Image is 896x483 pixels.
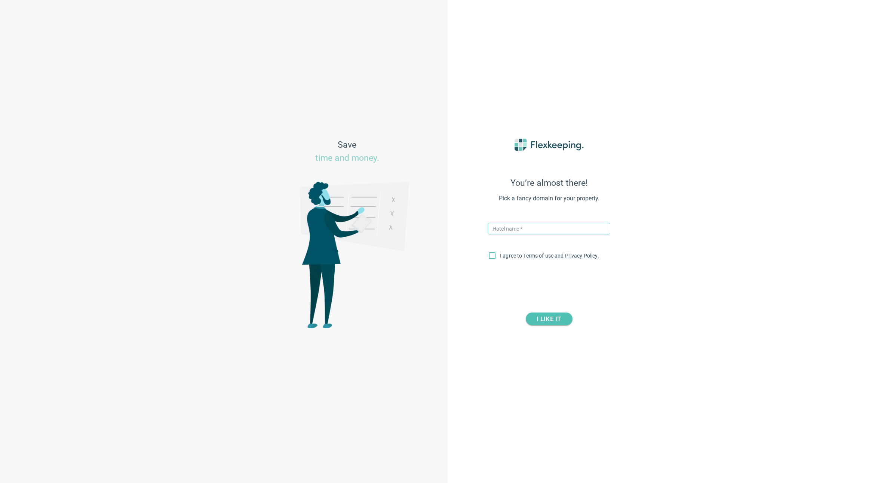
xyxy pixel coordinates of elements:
button: I LIKE IT [526,313,573,325]
span: I LIKE IT [537,313,561,325]
span: You’re almost there! [467,178,631,188]
span: Save [315,139,379,165]
a: Terms of use and Privacy Policy. [523,253,599,259]
span: I agree to [500,253,599,259]
span: Pick a fancy domain for your property. [467,194,631,203]
span: time and money. [315,153,379,163]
